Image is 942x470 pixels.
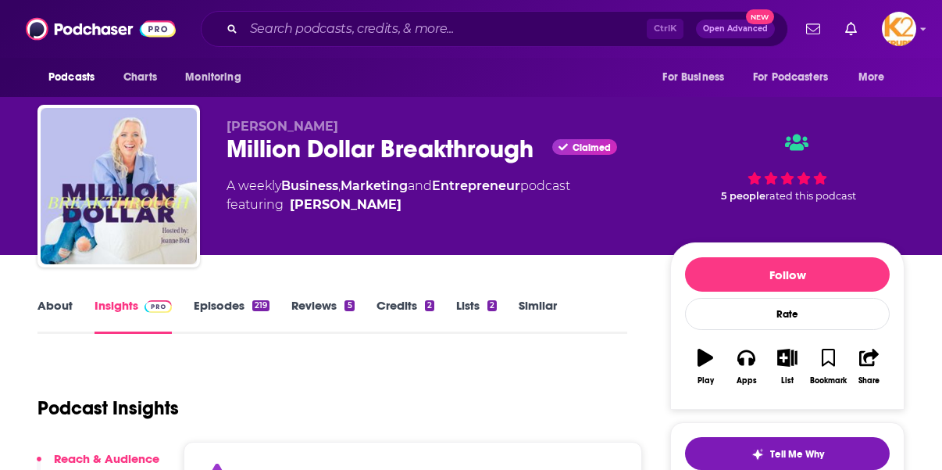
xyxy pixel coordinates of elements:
[456,298,497,334] a: Lists2
[252,300,269,311] div: 219
[290,196,401,214] div: [PERSON_NAME]
[227,119,338,134] span: [PERSON_NAME]
[408,178,432,193] span: and
[54,451,159,466] p: Reach & Audience
[573,144,611,152] span: Claimed
[726,339,766,395] button: Apps
[746,9,774,24] span: New
[41,108,197,264] img: Million Dollar Breakthrough
[194,298,269,334] a: Episodes219
[765,190,856,202] span: rated this podcast
[519,298,557,334] a: Similar
[113,63,166,92] a: Charts
[145,300,172,313] img: Podchaser Pro
[800,16,826,42] a: Show notifications dropdown
[95,298,172,334] a: InsightsPodchaser Pro
[737,376,757,386] div: Apps
[685,298,890,330] div: Rate
[781,376,794,386] div: List
[808,339,848,395] button: Bookmark
[839,16,863,42] a: Show notifications dropdown
[849,339,890,395] button: Share
[721,190,765,202] span: 5 people
[425,300,434,311] div: 2
[341,178,408,193] a: Marketing
[810,376,847,386] div: Bookmark
[487,300,497,311] div: 2
[432,178,520,193] a: Entrepreneur
[227,196,570,214] span: featuring
[751,448,764,461] img: tell me why sparkle
[858,376,880,386] div: Share
[26,14,176,44] img: Podchaser - Follow, Share and Rate Podcasts
[244,16,647,41] input: Search podcasts, credits, & more...
[344,300,354,311] div: 5
[767,339,808,395] button: List
[185,66,241,88] span: Monitoring
[882,12,916,46] img: User Profile
[651,63,744,92] button: open menu
[662,66,724,88] span: For Business
[882,12,916,46] span: Logged in as K2Krupp
[753,66,828,88] span: For Podcasters
[37,63,115,92] button: open menu
[281,178,338,193] a: Business
[696,20,775,38] button: Open AdvancedNew
[858,66,885,88] span: More
[174,63,261,92] button: open menu
[37,396,179,420] h1: Podcast Insights
[291,298,354,334] a: Reviews5
[882,12,916,46] button: Show profile menu
[685,339,726,395] button: Play
[647,19,683,39] span: Ctrl K
[376,298,434,334] a: Credits2
[770,448,824,461] span: Tell Me Why
[685,437,890,470] button: tell me why sparkleTell Me Why
[48,66,95,88] span: Podcasts
[123,66,157,88] span: Charts
[847,63,905,92] button: open menu
[37,298,73,334] a: About
[670,119,905,216] div: 5 peoplerated this podcast
[201,11,788,47] div: Search podcasts, credits, & more...
[227,177,570,214] div: A weekly podcast
[703,25,768,33] span: Open Advanced
[338,178,341,193] span: ,
[685,257,890,292] button: Follow
[698,376,714,386] div: Play
[743,63,851,92] button: open menu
